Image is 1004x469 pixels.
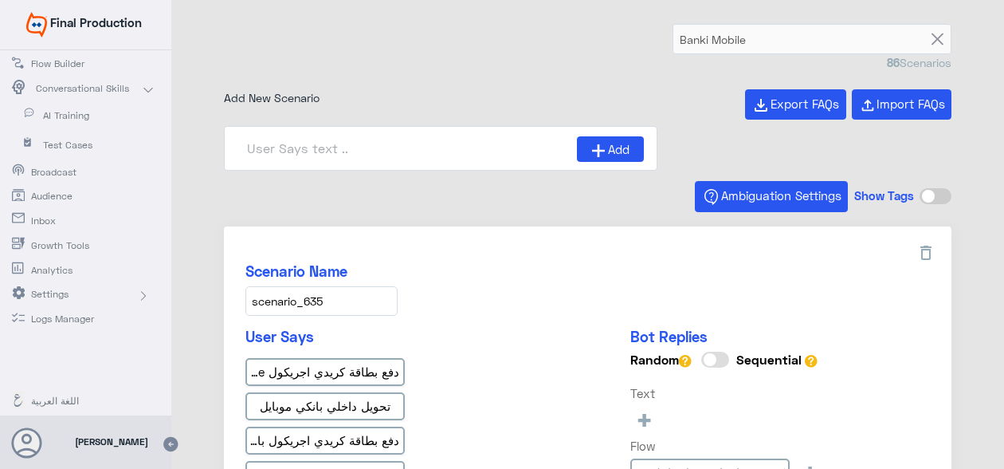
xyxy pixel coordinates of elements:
[630,352,692,368] h6: Random
[26,12,47,37] img: Widebot Logo
[245,328,524,346] h5: User Says
[224,91,320,104] span: Add New Scenario
[852,89,951,120] button: Import FAQs
[245,392,405,421] input: تحويل داخلي بانكي موبايل
[43,108,136,123] span: AI Training
[50,15,142,30] span: Final Production
[31,165,124,179] span: Broadcast
[887,56,900,69] strong: 86
[736,352,818,368] h6: Sequential
[245,358,405,387] input: دفع بطاقة كريدي اجريكول banki mobile
[608,140,629,159] span: Add
[31,57,124,71] span: Flow Builder
[43,138,136,152] span: Test Cases
[635,406,653,432] span: +
[245,427,405,455] input: دفع بطاقة كريدي اجريكول بانكي موبايل
[31,263,124,278] span: Analytics
[695,181,848,212] button: Ambiguation Settings
[673,25,951,53] input: Search by User Says, Flow Name, Tag etc…
[887,54,951,71] span: Scenarios
[31,394,124,408] span: اللغة العربية
[630,406,658,432] button: +
[75,435,148,449] span: [PERSON_NAME]
[31,189,124,203] span: Audience
[745,89,846,120] button: Export FAQs
[31,214,124,228] span: Inbox
[237,136,578,160] input: User Says text ..
[31,312,124,326] span: Logs Manager
[771,97,839,111] span: Export FAQs
[11,428,41,458] button: Avatar
[721,188,841,203] span: Ambiguation Settings
[630,439,824,453] h6: Flow
[630,328,708,345] span: Bot Replies
[31,238,124,253] span: Growth Tools
[245,286,398,316] input: Add Scenario Name
[577,136,643,162] button: Add
[31,287,124,301] span: Settings
[854,188,914,206] h5: Show Tags
[877,97,945,111] span: Import FAQs
[630,386,824,400] h6: Text
[245,262,931,281] h5: Scenario Name
[36,81,129,96] span: Conversational Skills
